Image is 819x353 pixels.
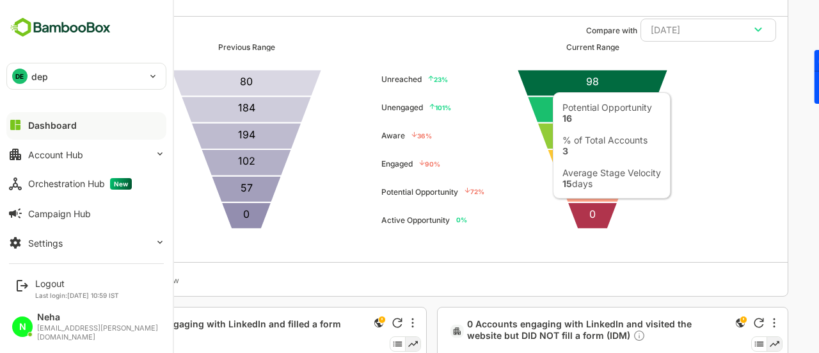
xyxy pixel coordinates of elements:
[588,329,601,344] div: Description not present
[67,318,321,344] span: 1 Accounts engaging with LinkedIn and filled a form (IDM)
[37,312,160,323] div: Neha
[709,318,719,328] div: Refresh
[28,238,63,249] div: Settings
[347,318,358,328] div: Refresh
[7,63,166,89] div: DEdep
[6,171,166,197] button: Orchestration HubNew
[374,160,395,168] p12: 90 %
[6,201,166,226] button: Campaign Hub
[367,318,369,328] div: More
[337,178,440,206] ul: Potential Opportunity
[67,318,326,344] a: 1 Accounts engaging with LinkedIn and filled a form (IDM)Description not present
[70,275,134,285] div: Last Updated Now
[337,206,422,234] ul: Active Opportunity
[385,104,406,111] p12: 101 %
[110,178,132,190] span: New
[688,315,703,332] div: This is a global insight. Segment selection is not applicable for this view
[6,142,166,167] button: Account Hub
[728,318,731,328] div: More
[37,324,160,341] div: [EMAIL_ADDRESS][PERSON_NAME][DOMAIN_NAME]
[6,112,166,138] button: Dashboard
[35,278,119,289] div: Logout
[606,22,721,38] div: [DATE]
[521,42,575,52] div: Current Range
[28,149,83,160] div: Account Hub
[411,216,422,224] p12: 0 %
[420,188,440,195] p12: 72 %
[422,318,688,344] a: 0 Accounts engaging with LinkedIn and visited the website but DID NOT fill a form (IDM)Descriptio...
[31,70,48,83] p: dep
[173,42,230,52] div: Previous Range
[326,315,342,332] div: This is a global insight. Segment selection is not applicable for this view
[367,132,387,140] p12: 36 %
[596,19,731,42] button: [DATE]
[337,65,403,94] ul: Unreached
[337,94,406,122] ul: Unengaged
[383,76,403,83] p12: 23 %
[337,122,387,150] ul: Aware
[6,15,115,40] img: BambooboxFullLogoMark.5f36c76dfaba33ec1ec1367b70bb1252.svg
[12,69,28,84] div: DE
[541,26,592,35] ag: Compare with
[93,329,106,344] div: Description not present
[28,120,77,131] div: Dashboard
[28,208,91,219] div: Campaign Hub
[6,230,166,256] button: Settings
[28,178,132,190] div: Orchestration Hub
[12,316,33,337] div: N
[337,150,395,178] ul: Engaged
[35,291,119,299] p: Last login: [DATE] 10:59 IST
[422,318,683,344] span: 0 Accounts engaging with LinkedIn and visited the website but DID NOT fill a form (IDM)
